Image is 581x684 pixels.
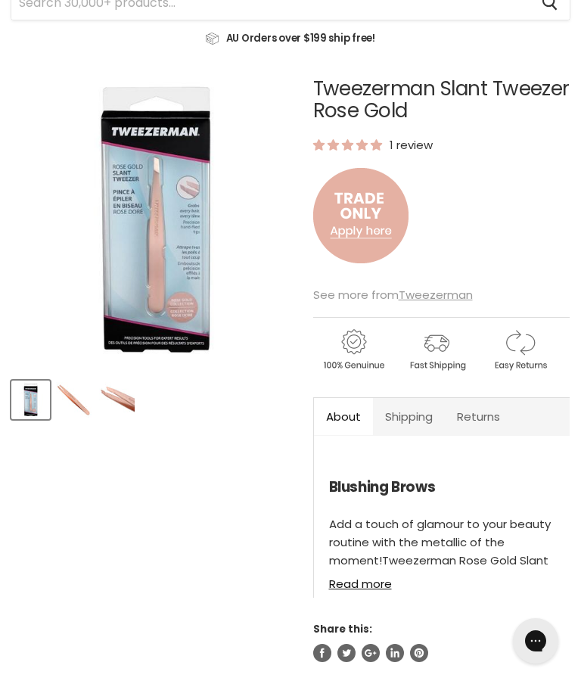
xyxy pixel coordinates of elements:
[9,376,301,419] div: Product thumbnails
[329,515,555,662] p: Add a touch of glamour to your beauty routine with the metallic of the moment! Rose Gold Slant Tw...
[313,622,372,636] span: Share this:
[396,327,477,373] img: shipping.gif
[11,78,299,365] div: Tweezerman Slant Tweezer Rose Gold image. Click or Scroll to Zoom.
[13,382,48,418] img: Tweezerman Slant Tweezer Rose Gold
[99,382,135,418] img: Tweezerman Slant Tweezer Rose Gold
[313,137,385,153] span: 5.00 stars
[313,327,393,373] img: genuine.gif
[98,381,136,419] button: Tweezerman Slant Tweezer Rose Gold
[329,568,555,590] a: Read more
[11,381,50,419] button: Tweezerman Slant Tweezer Rose Gold
[329,477,436,497] strong: Blushing Brows
[313,78,570,122] h1: Tweezerman Slant Tweezer Rose Gold
[314,398,373,435] a: About
[56,382,92,418] img: Tweezerman Slant Tweezer Rose Gold
[54,381,93,419] button: Tweezerman Slant Tweezer Rose Gold
[313,622,570,662] aside: Share this:
[399,287,473,303] a: Tweezerman
[313,287,473,303] span: See more from
[373,398,445,435] a: Shipping
[382,552,456,568] span: Tweezerman
[480,327,560,373] img: returns.gif
[445,398,512,435] a: Returns
[505,613,566,669] iframe: Gorgias live chat messenger
[313,153,409,278] img: to.png
[385,137,433,153] span: 1 review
